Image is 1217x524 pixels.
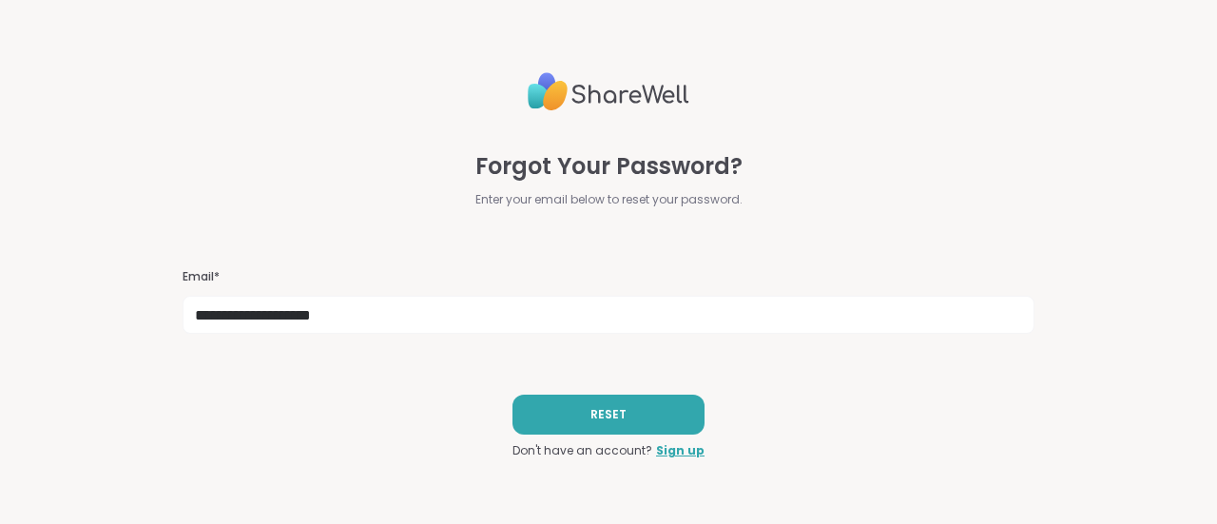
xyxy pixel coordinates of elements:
[183,269,1034,285] h3: Email*
[656,442,705,459] a: Sign up
[590,406,627,423] span: RESET
[512,395,705,435] button: RESET
[475,191,743,208] span: Enter your email below to reset your password.
[528,65,689,119] img: ShareWell Logo
[512,442,652,459] span: Don't have an account?
[475,149,743,184] span: Forgot Your Password?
